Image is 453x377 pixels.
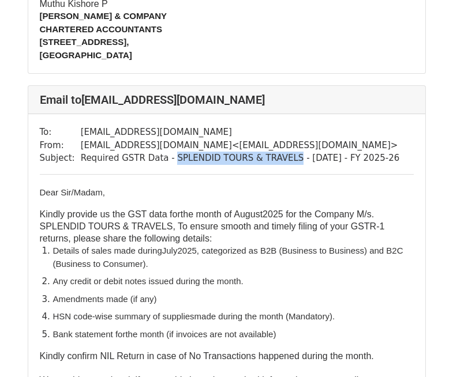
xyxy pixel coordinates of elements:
font: Bank statement for [53,329,276,339]
td: [EMAIL_ADDRESS][DOMAIN_NAME] < [EMAIL_ADDRESS][DOMAIN_NAME] > [81,139,400,152]
font: [STREET_ADDRESS], [40,37,129,47]
span: the month of August [181,209,263,219]
font: Kindly provide us the GST data for 2025 for the Company M/s. SPLENDID TOURS & TRAVELS, To ensure ... [40,209,385,243]
td: Required GSTR Data - SPLENDID TOURS & TRAVELS - [DATE] - FY 2025-26 [81,152,400,165]
font: CHARTERED ACCOUNTANTS [40,24,163,34]
font: Amendments made (if any) [53,294,157,304]
td: From: [40,139,81,152]
font: [PERSON_NAME] & COMPANY [40,11,167,21]
td: To: [40,126,81,139]
iframe: Chat Widget [395,322,453,377]
span: the month (if invoices are not available) [125,329,276,339]
span: Kindly confirm NIL Return in case of No Transactions happened during the month. [40,351,374,361]
td: [EMAIL_ADDRESS][DOMAIN_NAME] [81,126,400,139]
font: Any credit or debit notes issued during the month. [53,276,244,286]
font: [GEOGRAPHIC_DATA] [40,50,132,60]
font: Dear Sir/Madam, [40,187,105,197]
span: made during the month (Mandatory) [194,311,332,321]
td: Subject: [40,152,81,165]
font: HSN code-wise summary of supplies . [53,311,335,321]
h4: Email to [EMAIL_ADDRESS][DOMAIN_NAME] [40,93,414,107]
span: uly [166,246,177,255]
font: Details of sales made during J 2025, categorized as B2B (Business to Business) and B2C (Business ... [53,246,403,269]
